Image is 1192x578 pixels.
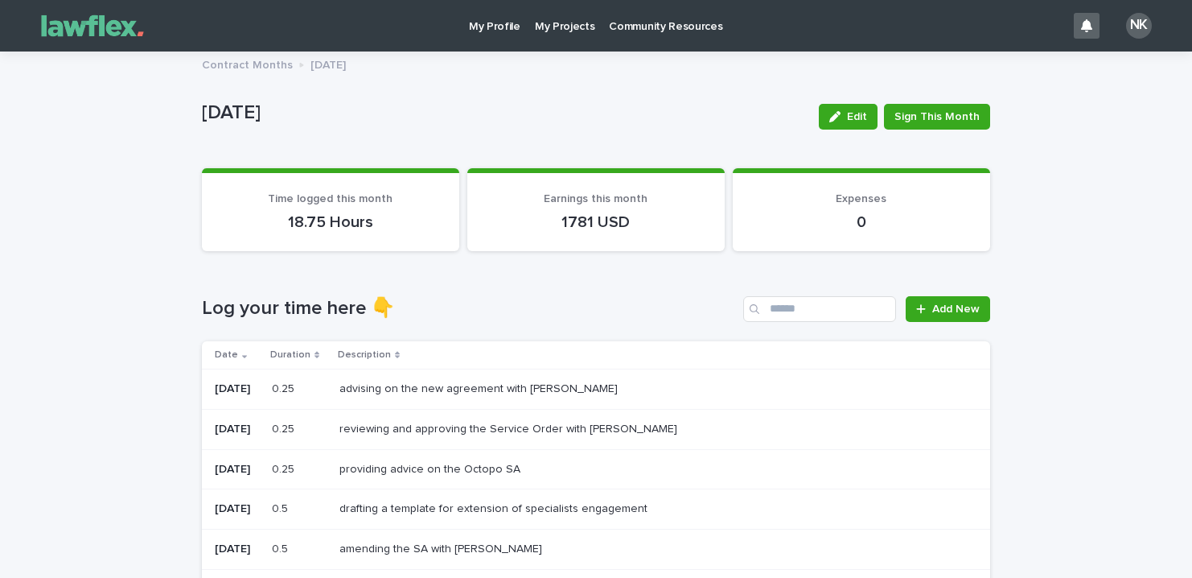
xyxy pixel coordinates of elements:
p: 1781 USD [487,213,705,232]
p: [DATE] [215,382,259,396]
p: 0.5 [272,539,291,556]
p: 0 [752,213,971,232]
p: 0.25 [272,419,298,436]
span: Add New [932,303,980,315]
span: Expenses [836,193,886,204]
p: [DATE] [215,463,259,477]
p: reviewing and approving the Service Order with [PERSON_NAME] [339,419,680,436]
span: Time logged this month [268,193,393,204]
p: amending the SA with [PERSON_NAME] [339,539,545,556]
tr: [DATE]0.250.25 reviewing and approving the Service Order with [PERSON_NAME]reviewing and approvin... [202,409,990,449]
p: Description [338,346,391,364]
p: Duration [270,346,310,364]
a: Add New [906,296,990,322]
p: providing advice on the Octopo SA [339,460,524,477]
p: [DATE] [310,55,346,72]
input: Search [743,296,896,322]
p: 18.75 Hours [221,213,440,232]
span: Earnings this month [544,193,647,204]
p: 0.25 [272,460,298,477]
div: NK [1126,13,1152,39]
tr: [DATE]0.250.25 providing advice on the Octopo SAproviding advice on the Octopo SA [202,449,990,489]
span: Sign This Month [894,109,980,125]
tr: [DATE]0.50.5 amending the SA with [PERSON_NAME]amending the SA with [PERSON_NAME] [202,530,990,570]
p: drafting a template for extension of specialists engagement [339,499,651,516]
img: Gnvw4qrBSHOAfo8VMhG6 [32,10,153,42]
button: Sign This Month [884,104,990,130]
tr: [DATE]0.250.25 advising on the new agreement with [PERSON_NAME]advising on the new agreement with... [202,369,990,409]
p: Date [215,346,238,364]
p: [DATE] [215,423,259,436]
tr: [DATE]0.50.5 drafting a template for extension of specialists engagementdrafting a template for e... [202,489,990,530]
p: [DATE] [215,543,259,556]
p: Contract Months [202,55,293,72]
span: Edit [847,111,867,122]
h1: Log your time here 👇 [202,297,737,320]
p: [DATE] [202,101,806,125]
p: 0.25 [272,379,298,396]
p: 0.5 [272,499,291,516]
p: advising on the new agreement with [PERSON_NAME] [339,379,621,396]
button: Edit [819,104,878,130]
p: [DATE] [215,502,259,516]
